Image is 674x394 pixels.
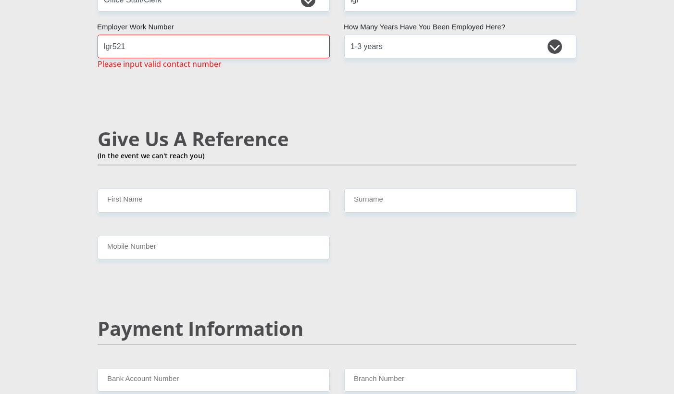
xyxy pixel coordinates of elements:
input: Branch Number [344,368,576,392]
input: Employer Work Number [98,35,330,58]
h2: Payment Information [98,317,576,340]
input: Surname [344,189,576,212]
input: Name [98,189,330,212]
p: (In the event we can't reach you) [98,151,576,161]
span: Please input valid contact number [98,58,222,70]
h2: Give Us A Reference [98,127,576,151]
input: Mobile Number [98,236,330,259]
input: Bank Account Number [98,368,330,392]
